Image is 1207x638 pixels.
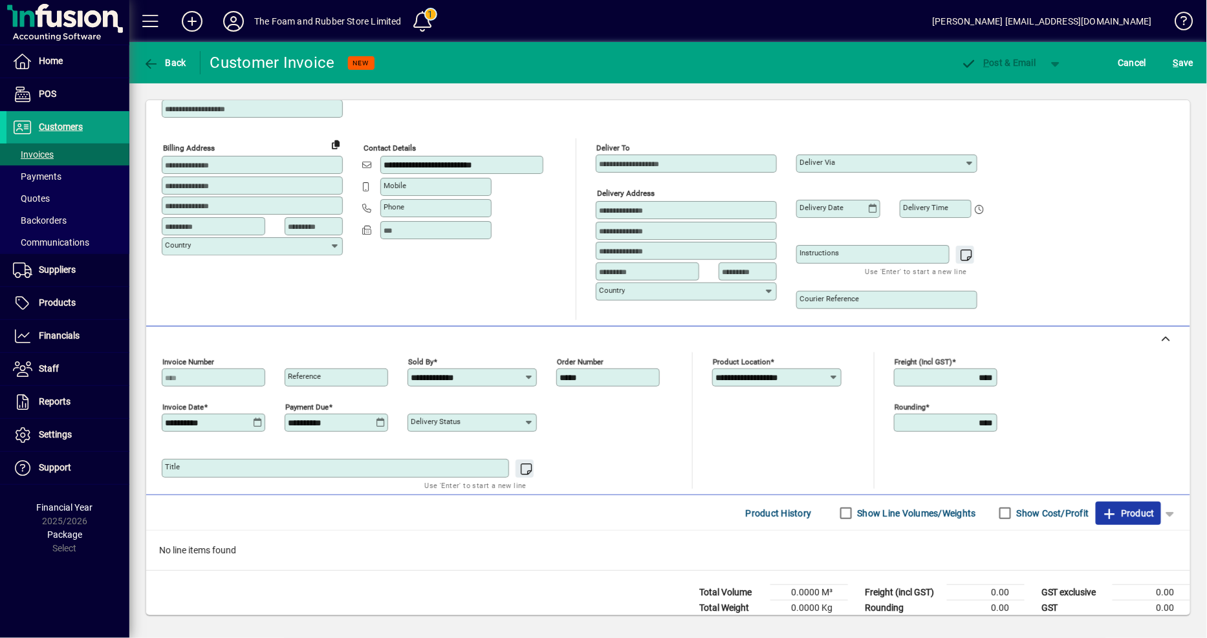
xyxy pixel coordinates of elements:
span: Customers [39,122,83,132]
button: Back [140,51,190,74]
span: Suppliers [39,264,76,275]
button: Post & Email [955,51,1043,74]
span: Product [1102,503,1155,524]
button: Profile [213,10,254,33]
mat-label: Title [165,462,180,471]
span: Communications [13,237,89,248]
span: Cancel [1118,52,1147,73]
td: Freight (incl GST) [858,585,947,601]
td: GST [1035,601,1113,616]
button: Product [1096,502,1161,525]
a: Settings [6,419,129,451]
div: [PERSON_NAME] [EMAIL_ADDRESS][DOMAIN_NAME] [933,11,1152,32]
mat-label: Product location [713,357,770,367]
span: Financials [39,330,80,341]
td: Total Weight [693,601,770,616]
span: Quotes [13,193,50,204]
mat-label: Order number [557,357,603,367]
a: Financials [6,320,129,352]
a: Quotes [6,187,129,209]
button: Copy to Delivery address [325,134,346,154]
a: Support [6,452,129,484]
mat-label: Reference [288,372,321,381]
mat-label: Invoice date [162,403,204,412]
mat-label: Delivery time [903,203,948,212]
div: The Foam and Rubber Store Limited [254,11,402,32]
mat-label: Mobile [384,181,406,190]
td: 0.00 [947,601,1025,616]
a: Reports [6,386,129,418]
td: 0.0000 Kg [770,601,848,616]
mat-label: Invoice number [162,357,214,367]
span: Product History [746,503,812,524]
mat-label: Deliver To [596,144,630,153]
label: Show Line Volumes/Weights [855,507,976,520]
span: ave [1173,52,1193,73]
span: Home [39,56,63,66]
span: Payments [13,171,61,182]
button: Add [171,10,213,33]
span: Invoices [13,149,54,160]
a: Invoices [6,144,129,165]
a: POS [6,78,129,111]
mat-label: Delivery status [411,417,461,426]
mat-label: Freight (incl GST) [895,357,952,367]
td: Rounding [858,601,947,616]
span: S [1173,58,1179,68]
a: Communications [6,231,129,253]
td: 0.00 [1113,585,1190,601]
span: Package [47,529,82,540]
a: Payments [6,165,129,187]
td: 0.00 [1113,601,1190,616]
div: Customer Invoice [210,52,335,73]
button: Cancel [1115,51,1150,74]
td: Total Volume [693,585,770,601]
button: Product History [741,502,817,525]
mat-label: Rounding [895,403,926,412]
a: Backorders [6,209,129,231]
mat-label: Country [599,286,625,295]
app-page-header-button: Back [129,51,201,74]
mat-hint: Use 'Enter' to start a new line [425,478,527,493]
span: Reports [39,396,71,407]
mat-label: Instructions [799,248,839,257]
mat-label: Sold by [408,357,433,367]
td: 0.0000 M³ [770,585,848,601]
span: Backorders [13,215,67,226]
a: Knowledge Base [1165,3,1191,45]
a: Staff [6,353,129,385]
mat-label: Delivery date [799,203,843,212]
span: POS [39,89,56,99]
mat-label: Deliver via [799,158,835,167]
button: Save [1170,51,1197,74]
span: P [984,58,990,68]
label: Show Cost/Profit [1014,507,1089,520]
a: Home [6,45,129,78]
div: No line items found [146,531,1190,570]
mat-label: Phone [384,202,404,211]
span: Support [39,462,71,473]
a: Suppliers [6,254,129,286]
mat-label: Payment due [285,403,329,412]
mat-label: Courier Reference [799,294,859,303]
span: NEW [353,59,369,67]
a: Products [6,287,129,319]
span: Products [39,297,76,308]
span: Settings [39,429,72,440]
span: Financial Year [37,502,93,513]
td: 0.00 [947,585,1025,601]
span: ost & Email [961,58,1036,68]
mat-hint: Use 'Enter' to start a new line [865,264,967,279]
mat-label: Country [165,240,191,250]
span: Back [143,58,186,68]
span: Staff [39,363,59,374]
td: GST exclusive [1035,585,1113,601]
